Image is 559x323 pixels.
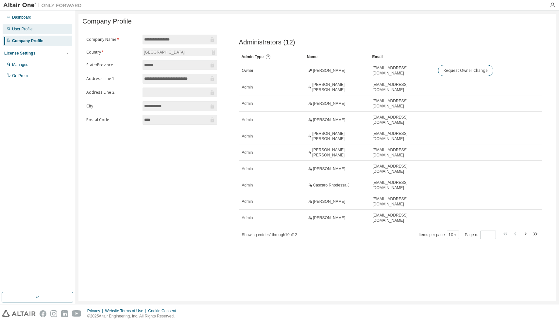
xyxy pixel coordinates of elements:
div: Cookie Consent [148,308,180,314]
img: linkedin.svg [61,310,68,317]
span: Showing entries 1 through 10 of 12 [242,233,297,237]
span: Admin [242,85,253,90]
label: Postal Code [86,117,139,122]
span: [EMAIL_ADDRESS][DOMAIN_NAME] [373,65,432,76]
div: On Prem [12,73,28,78]
label: Company Name [86,37,139,42]
img: instagram.svg [50,310,57,317]
span: [EMAIL_ADDRESS][DOMAIN_NAME] [373,213,432,223]
span: [PERSON_NAME] [313,199,346,204]
div: Email [372,52,432,62]
span: [PERSON_NAME] [313,117,346,122]
label: City [86,104,139,109]
span: Company Profile [82,18,132,25]
span: [EMAIL_ADDRESS][DOMAIN_NAME] [373,180,432,190]
span: [EMAIL_ADDRESS][DOMAIN_NAME] [373,82,432,92]
span: [EMAIL_ADDRESS][DOMAIN_NAME] [373,115,432,125]
span: [PERSON_NAME] [313,215,346,220]
span: [EMAIL_ADDRESS][DOMAIN_NAME] [373,98,432,109]
span: Items per page [419,231,459,239]
span: [EMAIL_ADDRESS][DOMAIN_NAME] [373,147,432,158]
span: Admin [242,101,253,106]
span: [PERSON_NAME] [PERSON_NAME] [312,131,366,141]
div: [GEOGRAPHIC_DATA] [143,49,186,56]
span: Page n. [465,231,496,239]
span: Admin [242,117,253,122]
img: facebook.svg [40,310,46,317]
span: [PERSON_NAME] [313,101,346,106]
span: [EMAIL_ADDRESS][DOMAIN_NAME] [373,131,432,141]
img: altair_logo.svg [2,310,36,317]
p: © 2025 Altair Engineering, Inc. All Rights Reserved. [87,314,180,319]
span: [PERSON_NAME] [313,166,346,171]
div: License Settings [4,51,35,56]
span: Owner [242,68,253,73]
span: Admin Type [242,55,264,59]
label: Address Line 1 [86,76,139,81]
div: Privacy [87,308,105,314]
span: Admin [242,166,253,171]
span: Admin [242,150,253,155]
div: Dashboard [12,15,31,20]
div: Website Terms of Use [105,308,148,314]
span: Admin [242,134,253,139]
span: [EMAIL_ADDRESS][DOMAIN_NAME] [373,196,432,207]
span: [PERSON_NAME] [PERSON_NAME] [312,82,366,92]
div: User Profile [12,26,33,32]
span: [EMAIL_ADDRESS][DOMAIN_NAME] [373,164,432,174]
img: Altair One [3,2,85,8]
button: Request Owner Change [438,65,493,76]
span: [PERSON_NAME] [313,68,346,73]
span: Cascaro Rhodessa J [313,183,349,188]
span: Admin [242,215,253,220]
span: [PERSON_NAME]. [PERSON_NAME] [312,147,366,158]
img: youtube.svg [72,310,81,317]
label: Country [86,50,139,55]
span: Administrators (12) [239,39,295,46]
div: Managed [12,62,28,67]
div: Name [307,52,367,62]
label: State/Province [86,62,139,68]
span: Admin [242,199,253,204]
span: Admin [242,183,253,188]
div: [GEOGRAPHIC_DATA] [143,48,217,56]
div: Company Profile [12,38,43,43]
label: Address Line 2 [86,90,139,95]
button: 10 [449,232,457,237]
